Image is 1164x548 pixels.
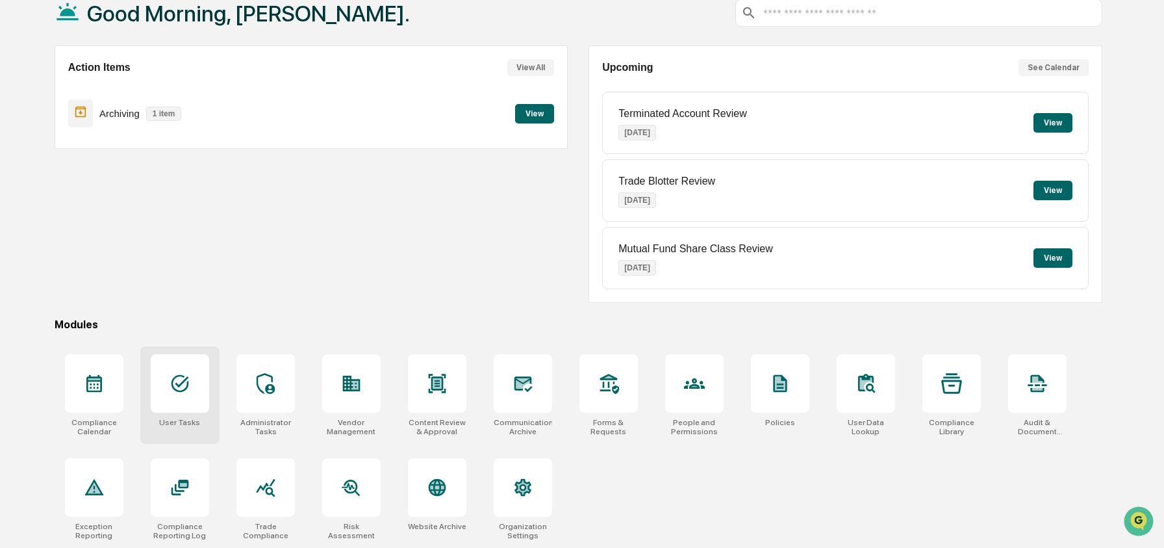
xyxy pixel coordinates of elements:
div: Start new chat [44,99,213,112]
p: Archiving [99,108,140,119]
div: Compliance Library [922,418,981,436]
div: Risk Assessment [322,522,381,540]
div: Organization Settings [494,522,552,540]
a: 🔎Data Lookup [8,183,87,207]
p: [DATE] [618,260,656,276]
p: [DATE] [618,125,656,140]
a: View [515,107,554,119]
img: 1746055101610-c473b297-6a78-478c-a979-82029cc54cd1 [13,99,36,123]
p: Mutual Fund Share Class Review [618,243,772,255]
button: View [515,104,554,124]
button: View All [507,59,554,76]
div: People and Permissions [665,418,724,436]
div: We're available if you need us! [44,112,164,123]
div: 🗄️ [94,165,105,176]
p: Trade Blotter Review [618,176,715,187]
div: Modules [55,319,1102,331]
button: See Calendar [1018,59,1089,76]
button: Start new chat [221,103,236,119]
h1: Good Morning, [PERSON_NAME]. [87,1,410,27]
button: View [1033,113,1072,133]
div: User Tasks [159,418,200,427]
h2: Upcoming [602,62,653,73]
div: Administrator Tasks [236,418,295,436]
button: View [1033,248,1072,268]
div: Vendor Management [322,418,381,436]
div: Compliance Calendar [65,418,123,436]
div: Content Review & Approval [408,418,466,436]
div: Trade Compliance [236,522,295,540]
div: Compliance Reporting Log [151,522,209,540]
div: User Data Lookup [837,418,895,436]
p: [DATE] [618,192,656,208]
a: Powered byPylon [92,220,157,230]
div: Audit & Document Logs [1008,418,1067,436]
div: Forms & Requests [579,418,638,436]
div: 🔎 [13,190,23,200]
span: Preclearance [26,164,84,177]
h2: Action Items [68,62,131,73]
span: Data Lookup [26,189,82,202]
span: Attestations [107,164,161,177]
span: Pylon [129,220,157,230]
a: 🖐️Preclearance [8,159,89,182]
div: 🖐️ [13,165,23,176]
div: Policies [765,418,795,427]
div: Communications Archive [494,418,552,436]
div: Exception Reporting [65,522,123,540]
a: 🗄️Attestations [89,159,166,182]
p: How can we help? [13,27,236,48]
iframe: Open customer support [1122,505,1158,540]
button: View [1033,181,1072,200]
div: Website Archive [408,522,466,531]
p: 1 item [146,107,182,121]
p: Terminated Account Review [618,108,746,120]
